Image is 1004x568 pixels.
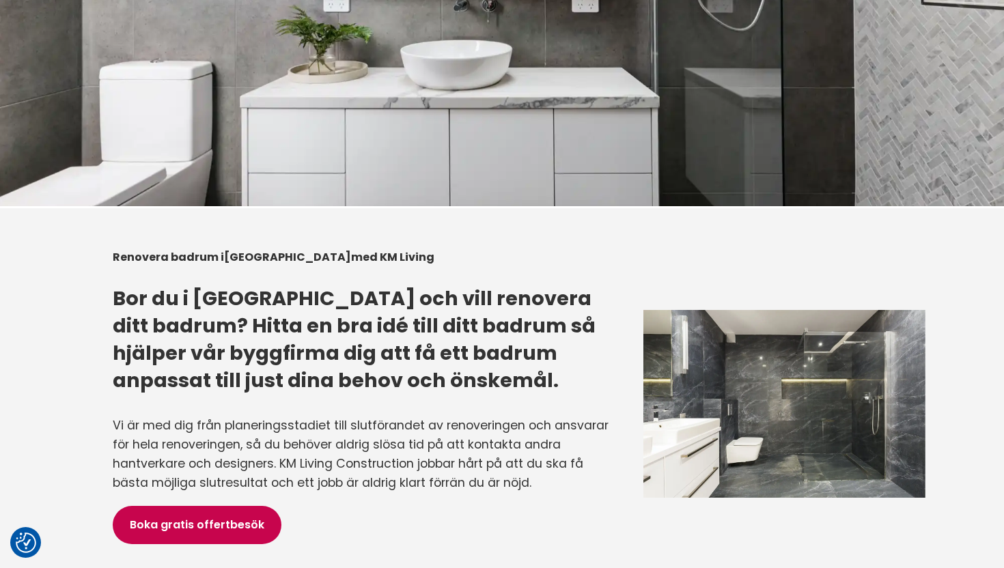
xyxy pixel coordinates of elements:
img: Revisit consent button [16,532,36,553]
h2: Renovera badrum i [GEOGRAPHIC_DATA] med KM Living [113,252,609,263]
button: Samtyckesinställningar [16,532,36,553]
p: Vi är med dig från planeringsstadiet till slutförandet av renoveringen och ansvarar för hela reno... [113,416,609,492]
h3: Bor du i [GEOGRAPHIC_DATA] och vill renovera ditt badrum? Hitta en bra idé till ditt badrum så hj... [113,285,609,394]
a: Boka gratis offertbesök [113,506,281,544]
img: badrumsrenovering i Stockholm [609,310,925,498]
